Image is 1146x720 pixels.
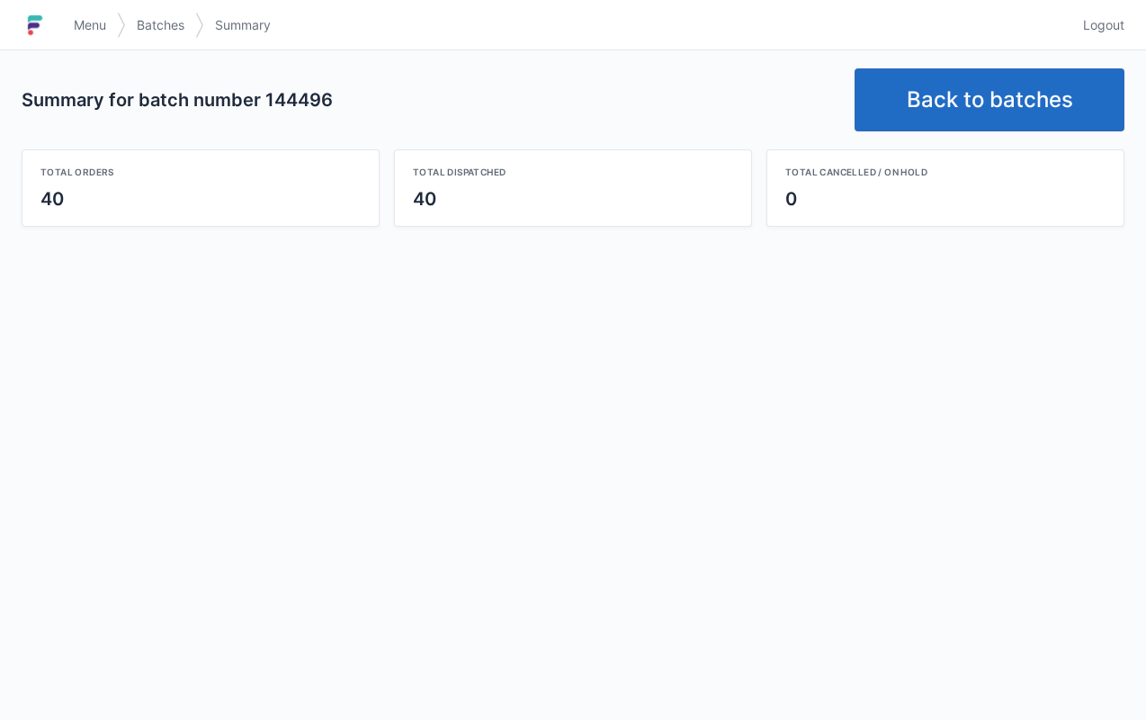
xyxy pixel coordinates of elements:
[63,9,117,41] a: Menu
[40,165,361,179] div: Total orders
[1083,16,1124,34] span: Logout
[855,68,1124,131] a: Back to batches
[204,9,282,41] a: Summary
[40,186,361,211] div: 40
[785,165,1106,179] div: Total cancelled / on hold
[117,4,126,47] img: svg>
[413,165,733,179] div: Total dispatched
[22,11,49,40] img: logo-small.jpg
[413,186,733,211] div: 40
[74,16,106,34] span: Menu
[785,186,1106,211] div: 0
[137,16,184,34] span: Batches
[195,4,204,47] img: svg>
[1072,9,1124,41] a: Logout
[215,16,271,34] span: Summary
[126,9,195,41] a: Batches
[22,87,840,112] h2: Summary for batch number 144496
